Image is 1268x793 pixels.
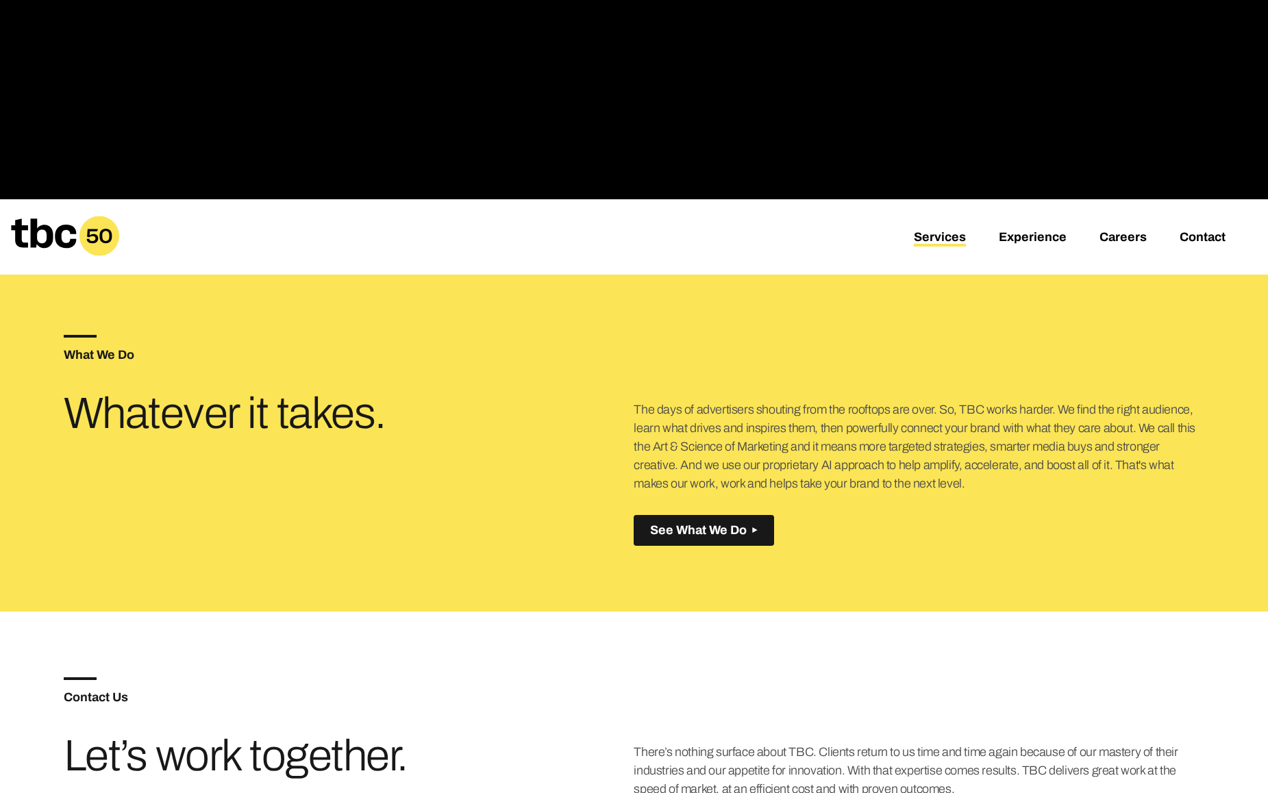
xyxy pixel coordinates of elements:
[64,394,444,433] h3: Whatever it takes.
[1099,230,1147,247] a: Careers
[634,515,774,546] button: See What We Do
[11,247,119,261] a: Home
[64,349,634,361] h5: What We Do
[650,523,747,538] span: See What We Do
[1180,230,1226,247] a: Contact
[64,736,444,776] h3: Let’s work together.
[999,230,1067,247] a: Experience
[914,230,966,247] a: Services
[634,401,1204,493] p: The days of advertisers shouting from the rooftops are over. So, TBC works harder. We find the ri...
[64,691,634,703] h5: Contact Us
